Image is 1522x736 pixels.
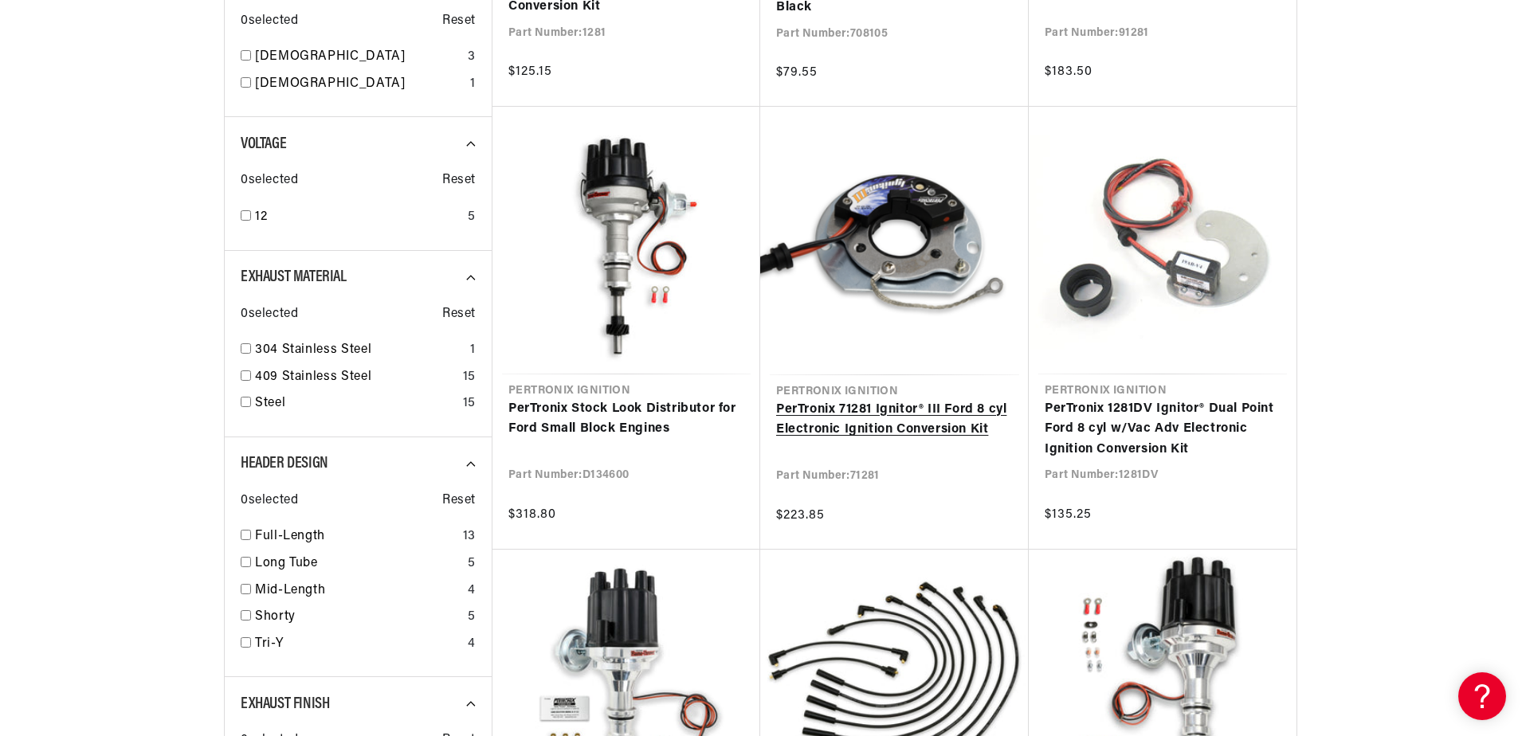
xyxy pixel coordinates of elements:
a: PerTronix 1281DV Ignitor® Dual Point Ford 8 cyl w/Vac Adv Electronic Ignition Conversion Kit [1045,399,1281,460]
span: 0 selected [241,11,298,32]
a: Steel [255,393,457,414]
span: 0 selected [241,170,298,191]
a: [DEMOGRAPHIC_DATA] [255,47,461,68]
div: 15 [463,367,476,388]
div: 4 [468,634,476,655]
span: Exhaust Finish [241,696,329,712]
div: 1 [470,340,476,361]
div: 3 [468,47,476,68]
div: 5 [468,554,476,574]
a: Tri-Y [255,634,461,655]
span: 0 selected [241,491,298,511]
div: 15 [463,393,476,414]
a: 304 Stainless Steel [255,340,464,361]
a: Full-Length [255,527,457,547]
a: PerTronix 71281 Ignitor® III Ford 8 cyl Electronic Ignition Conversion Kit [776,400,1013,440]
span: Reset [442,491,476,511]
div: 5 [468,207,476,228]
a: [DEMOGRAPHIC_DATA] [255,74,464,95]
div: 5 [468,607,476,628]
span: Exhaust Material [241,269,347,285]
a: Long Tube [255,554,461,574]
span: Reset [442,11,476,32]
div: 13 [463,527,476,547]
a: Shorty [255,607,461,628]
span: Voltage [241,136,286,152]
a: PerTronix Stock Look Distributor for Ford Small Block Engines [508,399,744,440]
span: 0 selected [241,304,298,325]
a: 409 Stainless Steel [255,367,457,388]
span: Reset [442,170,476,191]
div: 1 [470,74,476,95]
a: Mid-Length [255,581,461,601]
div: 4 [468,581,476,601]
span: Reset [442,304,476,325]
span: Header Design [241,456,328,472]
a: 12 [255,207,461,228]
